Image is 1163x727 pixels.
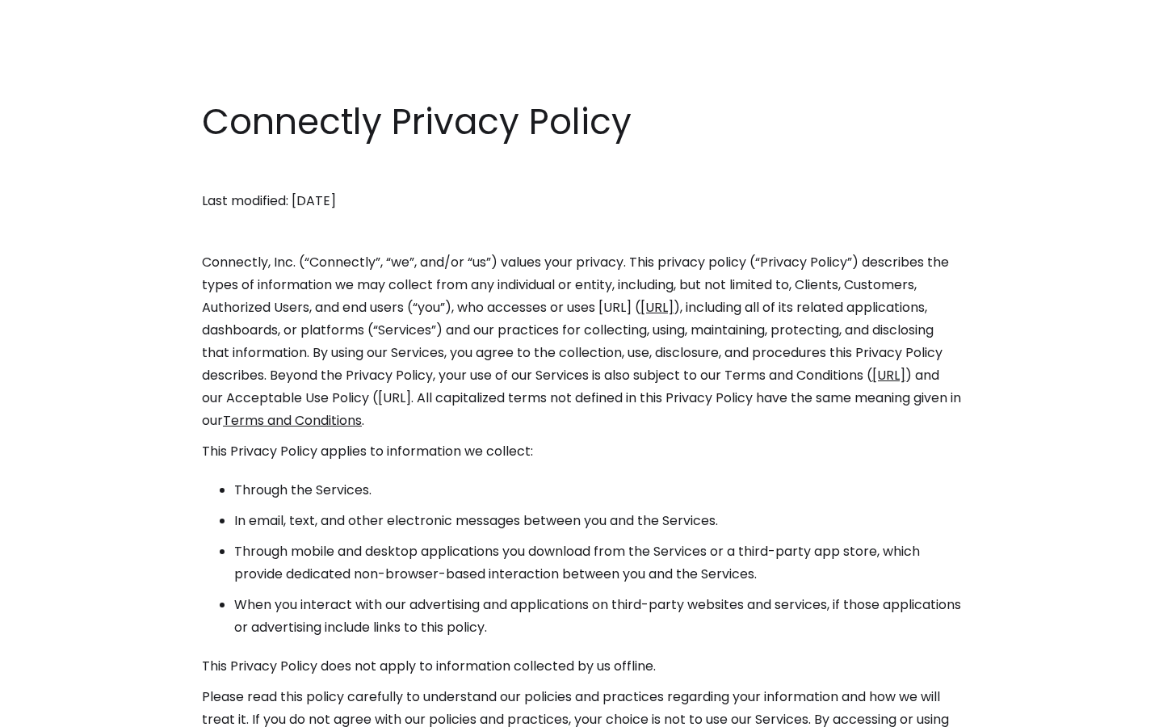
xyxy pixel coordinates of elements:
[202,440,961,463] p: This Privacy Policy applies to information we collect:
[16,697,97,721] aside: Language selected: English
[32,699,97,721] ul: Language list
[202,97,961,147] h1: Connectly Privacy Policy
[202,221,961,243] p: ‍
[234,594,961,639] li: When you interact with our advertising and applications on third-party websites and services, if ...
[234,510,961,532] li: In email, text, and other electronic messages between you and the Services.
[223,411,362,430] a: Terms and Conditions
[202,655,961,678] p: This Privacy Policy does not apply to information collected by us offline.
[202,190,961,212] p: Last modified: [DATE]
[872,366,905,385] a: [URL]
[234,479,961,502] li: Through the Services.
[202,159,961,182] p: ‍
[202,251,961,432] p: Connectly, Inc. (“Connectly”, “we”, and/or “us”) values your privacy. This privacy policy (“Priva...
[234,540,961,586] li: Through mobile and desktop applications you download from the Services or a third-party app store...
[640,298,674,317] a: [URL]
